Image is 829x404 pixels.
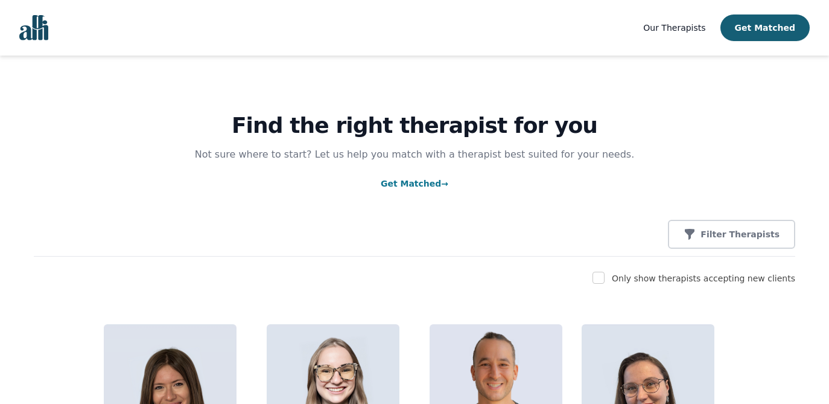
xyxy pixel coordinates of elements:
[668,220,795,249] button: Filter Therapists
[441,179,448,188] span: →
[643,23,705,33] span: Our Therapists
[612,274,795,283] label: Only show therapists accepting new clients
[19,15,48,40] img: alli logo
[34,114,795,138] h1: Find the right therapist for you
[183,147,646,162] p: Not sure where to start? Let us help you match with a therapist best suited for your needs.
[643,21,705,35] a: Our Therapists
[381,179,448,188] a: Get Matched
[700,228,780,240] p: Filter Therapists
[720,14,810,41] button: Get Matched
